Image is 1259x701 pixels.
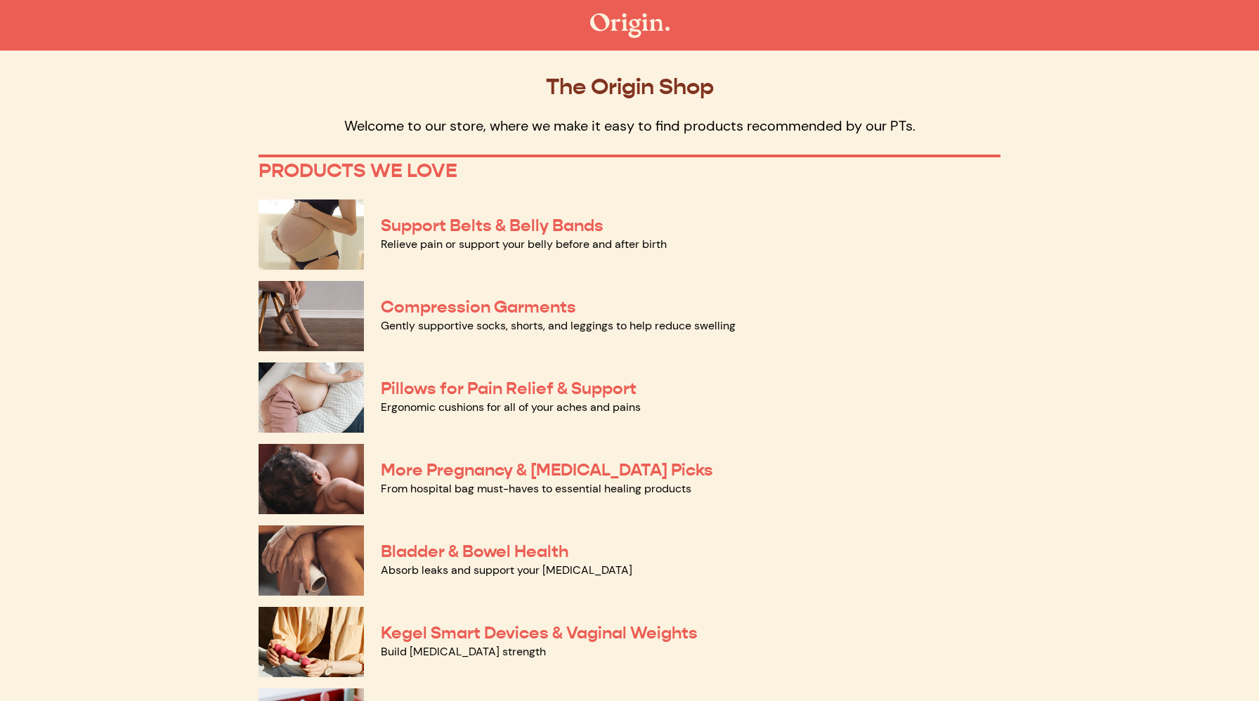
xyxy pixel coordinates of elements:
[381,622,698,643] a: Kegel Smart Devices & Vaginal Weights
[381,481,691,496] a: From hospital bag must-haves to essential healing products
[381,563,632,577] a: Absorb leaks and support your [MEDICAL_DATA]
[381,318,736,333] a: Gently supportive socks, shorts, and leggings to help reduce swelling
[259,444,364,514] img: More Pregnancy & Postpartum Picks
[381,400,641,414] a: Ergonomic cushions for all of your aches and pains
[381,378,637,399] a: Pillows for Pain Relief & Support
[381,644,546,659] a: Build [MEDICAL_DATA] strength
[381,215,604,236] a: Support Belts & Belly Bands
[259,117,1000,135] p: Welcome to our store, where we make it easy to find products recommended by our PTs.
[259,607,364,677] img: Kegel Smart Devices & Vaginal Weights
[259,281,364,351] img: Compression Garments
[381,237,667,251] a: Relieve pain or support your belly before and after birth
[259,73,1000,100] p: The Origin Shop
[259,362,364,433] img: Pillows for Pain Relief & Support
[259,159,1000,183] p: PRODUCTS WE LOVE
[381,296,576,317] a: Compression Garments
[590,13,670,38] img: The Origin Shop
[381,459,713,480] a: More Pregnancy & [MEDICAL_DATA] Picks
[259,199,364,270] img: Support Belts & Belly Bands
[259,525,364,596] img: Bladder & Bowel Health
[381,541,568,562] a: Bladder & Bowel Health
